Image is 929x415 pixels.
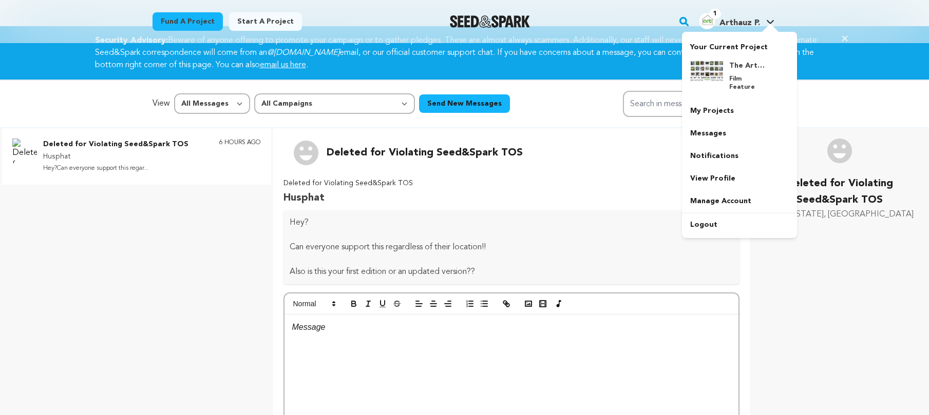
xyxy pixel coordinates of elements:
img: Deleted for Violating Seed&Spark TOS Photo [12,139,37,163]
a: Your Current Project The Art of Sweeping Under The Rug Film Feature [690,38,789,100]
p: Hey?Can everyone support this regar... [43,163,188,174]
div: Arthauz P.'s Profile [699,13,760,29]
a: Manage Account [682,190,797,212]
span: Arthauz P.'s Profile [697,11,776,32]
img: Deleted for Violating Seed&Spark TOS Photo [294,141,318,165]
p: Deleted for Violating Seed&Spark TOS [43,139,188,151]
a: Notifications [682,145,797,167]
a: email us here [260,61,306,69]
button: Send New Messages [419,94,510,113]
span: [US_STATE], [GEOGRAPHIC_DATA] [780,208,914,221]
a: Logout [682,213,797,236]
img: 430e502246e58614.jpg [690,61,723,81]
p: Husphat [283,190,413,206]
span: Arthauz P. [719,19,760,27]
div: Beware of anyone offering to promote your campaign or to gather pledges. These are almost always ... [83,34,847,71]
img: Seed&Spark Logo Dark Mode [450,15,530,28]
p: Your Current Project [690,38,789,52]
span: 1 [709,9,721,19]
em: @[DOMAIN_NAME] [267,49,339,57]
p: Film Feature [729,75,766,91]
a: Start a project [229,12,302,31]
p: Husphat [43,151,188,163]
a: Fund a project [153,12,223,31]
p: Deleted for Violating Seed&Spark TOS [762,175,917,208]
a: View Profile [682,167,797,190]
p: Can everyone support this regardless of their location!! [290,241,734,253]
p: Deleted for Violating Seed&Spark TOS [327,145,523,161]
a: Arthauz P.'s Profile [697,11,776,29]
p: Deleted for Violating Seed&Spark TOS [283,177,413,190]
p: 6 hours ago [219,139,261,147]
img: Deleted for Violating Seed&Spark TOS Photo [827,139,852,163]
p: Also is this your first edition or an updated version?? [290,266,734,278]
a: Messages [682,122,797,145]
p: Hey? [290,216,734,229]
h4: The Art of Sweeping Under The Rug [729,61,766,71]
a: Seed&Spark Homepage [450,15,530,28]
p: View [153,97,170,110]
input: Search in messages... [623,91,777,117]
img: Square%20Logo.jpg [699,13,715,29]
a: My Projects [682,100,797,122]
